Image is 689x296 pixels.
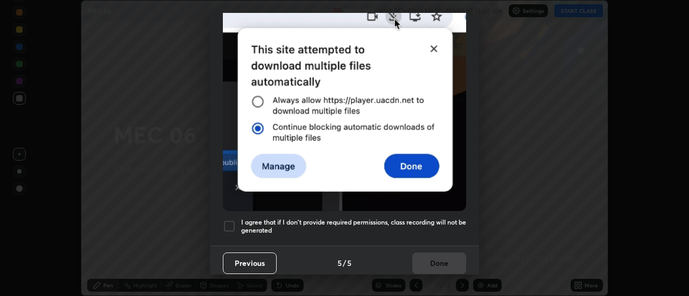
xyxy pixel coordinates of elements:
[223,252,277,274] button: Previous
[347,257,351,269] h4: 5
[338,257,342,269] h4: 5
[343,257,346,269] h4: /
[241,218,466,235] h5: I agree that if I don't provide required permissions, class recording will not be generated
